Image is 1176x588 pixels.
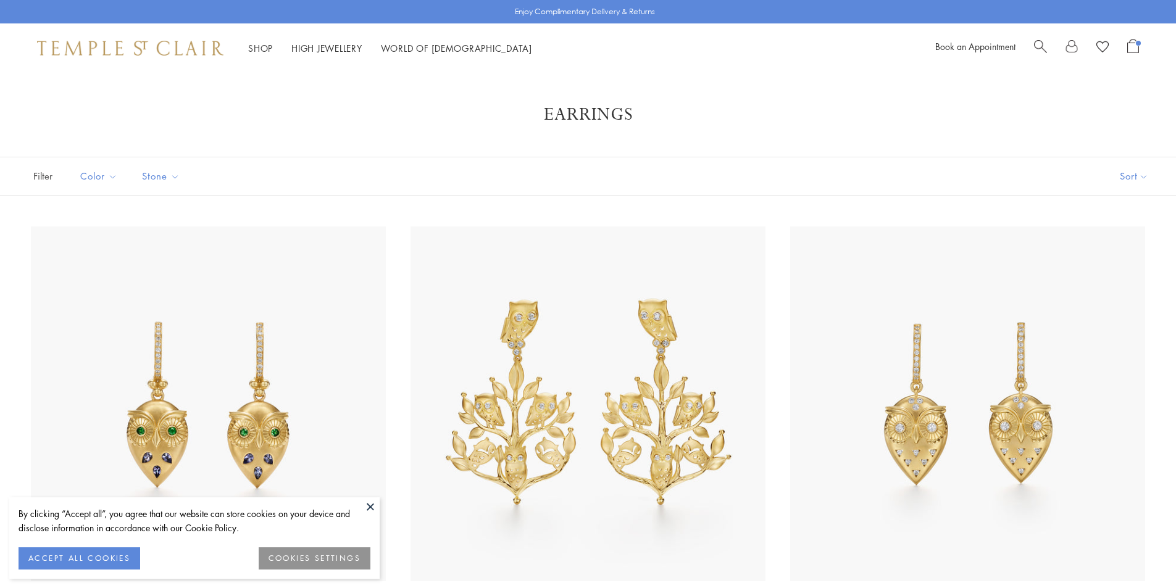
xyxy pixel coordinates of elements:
[1127,39,1139,57] a: Open Shopping Bag
[31,226,386,581] img: E36887-OWLTZTG
[1114,530,1164,576] iframe: Gorgias live chat messenger
[259,547,370,569] button: COOKIES SETTINGS
[935,40,1015,52] a: Book an Appointment
[248,41,532,56] nav: Main navigation
[49,104,1127,126] h1: Earrings
[381,42,532,54] a: World of [DEMOGRAPHIC_DATA]World of [DEMOGRAPHIC_DATA]
[74,168,127,184] span: Color
[37,41,223,56] img: Temple St. Clair
[515,6,655,18] p: Enjoy Complimentary Delivery & Returns
[71,162,127,190] button: Color
[411,226,765,581] img: 18K Owlwood Earrings
[1092,157,1176,195] button: Show sort by
[1096,39,1109,57] a: View Wishlist
[248,42,273,54] a: ShopShop
[790,226,1145,581] img: 18K Triad Owl Earrings
[19,547,140,569] button: ACCEPT ALL COOKIES
[19,507,370,535] div: By clicking “Accept all”, you agree that our website can store cookies on your device and disclos...
[1034,39,1047,57] a: Search
[136,168,189,184] span: Stone
[133,162,189,190] button: Stone
[291,42,362,54] a: High JewelleryHigh Jewellery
